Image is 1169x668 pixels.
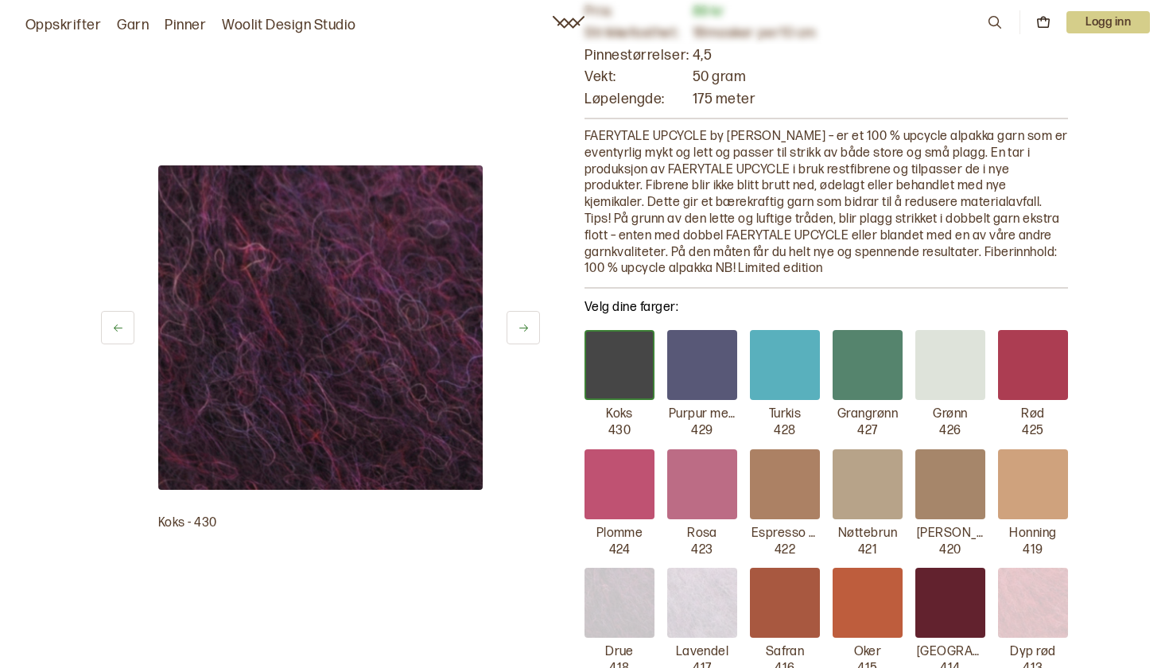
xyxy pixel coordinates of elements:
p: 423 [691,542,713,559]
p: 422 [775,542,795,559]
p: [GEOGRAPHIC_DATA] [917,644,984,661]
img: Drue [584,568,654,638]
p: Safran [766,644,805,661]
p: Pinnestørrelser: [584,46,689,64]
p: Honning [1009,526,1056,542]
p: Rosa [687,526,717,542]
a: Woolit Design Studio [222,14,356,37]
a: Woolit [553,16,584,29]
p: 430 [608,423,631,440]
img: Dyp rød [998,568,1068,638]
p: Grangrønn [837,406,898,423]
p: Koks [606,406,633,423]
p: 50 gram [693,68,1068,86]
p: Nøttebrun [838,526,897,542]
p: Grønn [933,406,967,423]
p: 425 [1022,423,1043,440]
a: Garn [117,14,149,37]
p: Velg dine farger: [584,298,1068,317]
p: [PERSON_NAME] [917,526,984,542]
p: 420 [939,542,961,559]
a: Oppskrifter [25,14,101,37]
p: Logg inn [1066,11,1150,33]
p: Lavendel [676,644,729,661]
a: Pinner [165,14,206,37]
p: 4,5 [693,46,1068,64]
p: 421 [858,542,877,559]
p: 419 [1023,542,1043,559]
p: 426 [939,423,961,440]
p: 175 meter [693,90,1068,108]
p: Oker [854,644,882,661]
p: Rød [1021,406,1044,423]
p: Koks - 430 [158,515,483,532]
p: 429 [691,423,713,440]
p: 424 [609,542,630,559]
p: Drue [605,644,634,661]
button: User dropdown [1066,11,1150,33]
p: 428 [774,423,795,440]
p: Purpur melert [669,406,736,423]
img: Lavendel [667,568,737,638]
p: Turkis [769,406,802,423]
p: 427 [857,423,877,440]
p: Plomme [596,526,643,542]
p: Dyp rød [1010,644,1055,661]
img: Bilde av garn [158,165,483,490]
p: FAERYTALE UPCYCLE by [PERSON_NAME] – er et 100 % upcycle alpakka garn som er eventyrlig mykt og l... [584,129,1068,278]
p: Espresso melert [751,526,818,542]
p: Løpelengde: [584,90,689,108]
p: Vekt: [584,68,689,86]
